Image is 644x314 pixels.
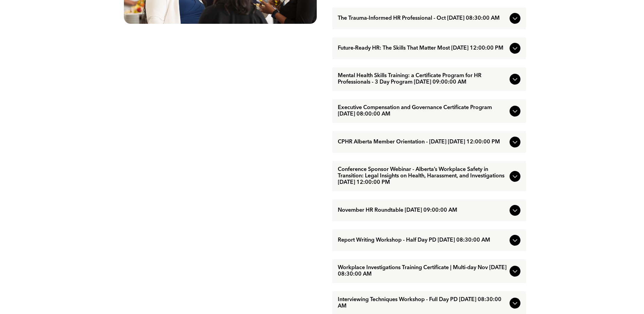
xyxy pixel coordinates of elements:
span: Future-Ready HR: The Skills That Matter Most [DATE] 12:00:00 PM [338,45,507,52]
span: Report Writing Workshop - Half Day PD [DATE] 08:30:00 AM [338,237,507,244]
span: November HR Roundtable [DATE] 09:00:00 AM [338,207,507,214]
span: Workplace Investigations Training Certificate | Multi-day Nov [DATE] 08:30:00 AM [338,265,507,278]
span: Conference Sponsor Webinar - Alberta’s Workplace Safety in Transition: Legal Insights on Health, ... [338,167,507,186]
span: CPHR Alberta Member Orientation - [DATE] [DATE] 12:00:00 PM [338,139,507,145]
span: Executive Compensation and Governance Certificate Program [DATE] 08:00:00 AM [338,105,507,118]
span: Mental Health Skills Training: a Certificate Program for HR Professionals - 3 Day Program [DATE] ... [338,73,507,86]
span: Interviewing Techniques Workshop - Full Day PD [DATE] 08:30:00 AM [338,297,507,310]
span: The Trauma-Informed HR Professional - Oct [DATE] 08:30:00 AM [338,15,507,22]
